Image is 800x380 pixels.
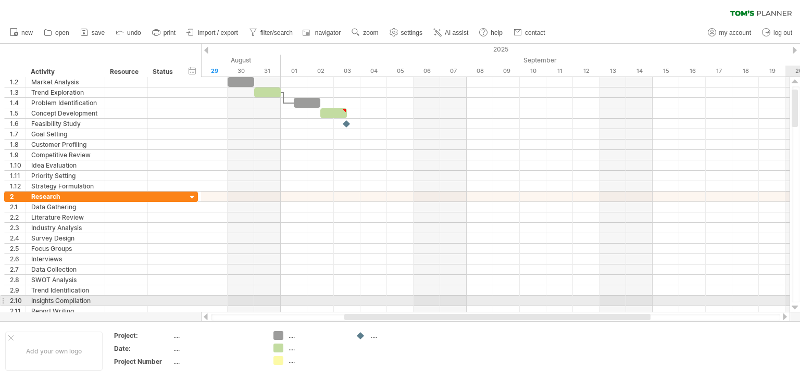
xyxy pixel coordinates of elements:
span: print [164,29,176,36]
div: Data Gathering [31,202,99,212]
div: Survey Design [31,233,99,243]
a: navigator [301,26,344,40]
div: 1.2 [10,77,26,87]
div: Monday, 8 September 2025 [467,66,493,77]
div: Customer Profiling [31,140,99,149]
a: contact [511,26,548,40]
a: my account [705,26,754,40]
div: 2.6 [10,254,26,264]
div: Monday, 1 September 2025 [281,66,307,77]
div: 2.7 [10,264,26,274]
div: 2.8 [10,275,26,285]
div: 2 [10,192,26,201]
div: Competitive Review [31,150,99,160]
div: 1.8 [10,140,26,149]
div: Project: [114,331,171,340]
span: navigator [315,29,341,36]
span: contact [525,29,545,36]
div: Add your own logo [5,332,103,371]
div: Problem Identification [31,98,99,108]
a: log out [759,26,795,40]
div: Friday, 19 September 2025 [759,66,785,77]
div: Interviews [31,254,99,264]
span: filter/search [260,29,293,36]
a: print [149,26,179,40]
div: Trend Exploration [31,87,99,97]
div: 2.10 [10,296,26,306]
div: 1.9 [10,150,26,160]
div: Sunday, 31 August 2025 [254,66,281,77]
div: Resource [110,67,142,77]
div: Project Number [114,357,171,366]
div: Status [153,67,176,77]
div: .... [173,357,261,366]
a: import / export [184,26,241,40]
div: Sunday, 14 September 2025 [626,66,653,77]
div: Sunday, 7 September 2025 [440,66,467,77]
div: Wednesday, 3 September 2025 [334,66,360,77]
div: Idea Evaluation [31,160,99,170]
span: settings [401,29,422,36]
div: Thursday, 11 September 2025 [546,66,573,77]
div: Date: [114,344,171,353]
div: Report Writing [31,306,99,316]
div: 2.9 [10,285,26,295]
div: .... [289,356,345,365]
div: 1.3 [10,87,26,97]
span: help [491,29,503,36]
div: Wednesday, 17 September 2025 [706,66,732,77]
div: Friday, 12 September 2025 [573,66,599,77]
div: 2.4 [10,233,26,243]
div: Strategy Formulation [31,181,99,191]
div: 1.10 [10,160,26,170]
div: Saturday, 6 September 2025 [414,66,440,77]
div: Saturday, 30 August 2025 [228,66,254,77]
div: 2.3 [10,223,26,233]
span: zoom [363,29,378,36]
div: Wednesday, 10 September 2025 [520,66,546,77]
div: Tuesday, 2 September 2025 [307,66,334,77]
a: zoom [349,26,381,40]
div: Industry Analysis [31,223,99,233]
a: new [7,26,36,40]
div: 2.11 [10,306,26,316]
div: Concept Development [31,108,99,118]
div: Monday, 15 September 2025 [653,66,679,77]
div: 2.2 [10,212,26,222]
div: 1.7 [10,129,26,139]
div: SWOT Analysis [31,275,99,285]
div: Tuesday, 16 September 2025 [679,66,706,77]
a: open [41,26,72,40]
div: Goal Setting [31,129,99,139]
div: Market Analysis [31,77,99,87]
a: save [78,26,108,40]
div: Insights Compilation [31,296,99,306]
div: .... [371,331,428,340]
div: Friday, 5 September 2025 [387,66,414,77]
div: 1.5 [10,108,26,118]
span: save [92,29,105,36]
div: 1.12 [10,181,26,191]
span: log out [773,29,792,36]
div: Trend Identification [31,285,99,295]
div: 1.11 [10,171,26,181]
span: open [55,29,69,36]
span: new [21,29,33,36]
div: Literature Review [31,212,99,222]
div: Priority Setting [31,171,99,181]
span: import / export [198,29,238,36]
span: undo [127,29,141,36]
div: 2.5 [10,244,26,254]
div: .... [289,344,345,352]
div: Thursday, 18 September 2025 [732,66,759,77]
div: Focus Groups [31,244,99,254]
div: .... [173,331,261,340]
div: Data Collection [31,264,99,274]
a: undo [113,26,144,40]
div: 1.6 [10,119,26,129]
div: Thursday, 4 September 2025 [360,66,387,77]
a: AI assist [431,26,471,40]
div: .... [289,331,345,340]
a: filter/search [246,26,296,40]
span: AI assist [445,29,468,36]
